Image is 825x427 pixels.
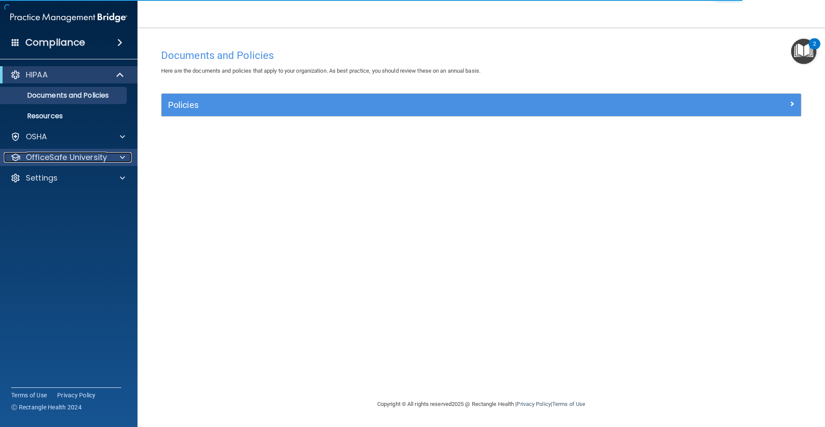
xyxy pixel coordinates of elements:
[161,50,801,61] h4: Documents and Policies
[26,70,48,80] p: HIPAA
[324,390,638,418] div: Copyright © All rights reserved 2025 @ Rectangle Health | |
[10,152,125,163] a: OfficeSafe University
[10,9,127,26] img: PMB logo
[168,98,794,112] a: Policies
[11,403,82,412] span: Ⓒ Rectangle Health 2024
[6,91,123,100] p: Documents and Policies
[168,100,635,110] h5: Policies
[26,132,47,142] p: OSHA
[11,391,47,399] a: Terms of Use
[6,112,123,120] p: Resources
[57,391,96,399] a: Privacy Policy
[10,70,125,80] a: HIPAA
[676,366,815,400] iframe: Drift Widget Chat Controller
[516,401,550,407] a: Privacy Policy
[26,173,58,183] p: Settings
[813,44,816,55] div: 2
[10,173,125,183] a: Settings
[26,152,107,163] p: OfficeSafe University
[161,68,480,74] span: Here are the documents and policies that apply to your organization. As best practice, you should...
[25,37,85,49] h4: Compliance
[10,132,125,142] a: OSHA
[552,401,585,407] a: Terms of Use
[791,39,816,64] button: Open Resource Center, 2 new notifications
